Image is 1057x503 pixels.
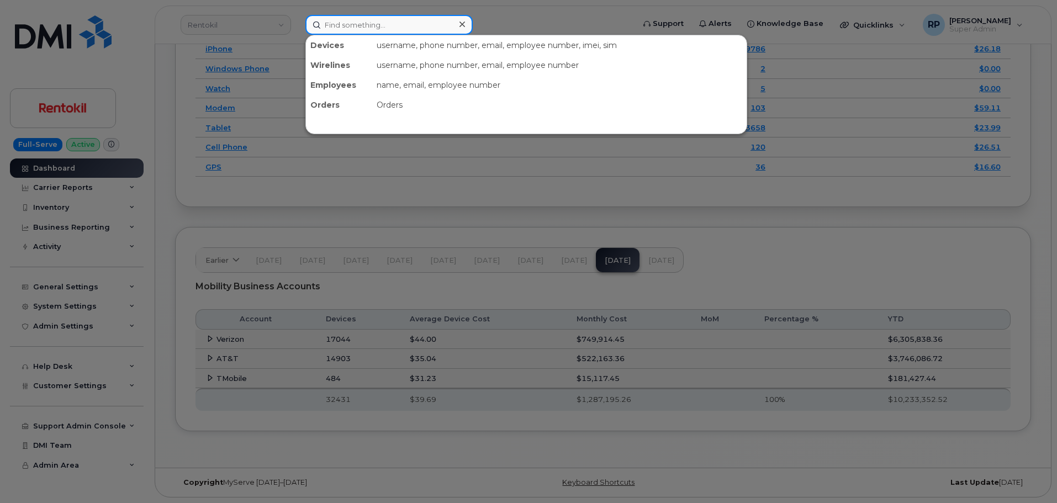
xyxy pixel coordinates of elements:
[306,75,372,95] div: Employees
[1009,455,1049,495] iframe: Messenger Launcher
[306,35,372,55] div: Devices
[372,55,747,75] div: username, phone number, email, employee number
[372,75,747,95] div: name, email, employee number
[305,15,473,35] input: Find something...
[372,95,747,115] div: Orders
[372,35,747,55] div: username, phone number, email, employee number, imei, sim
[306,55,372,75] div: Wirelines
[306,95,372,115] div: Orders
